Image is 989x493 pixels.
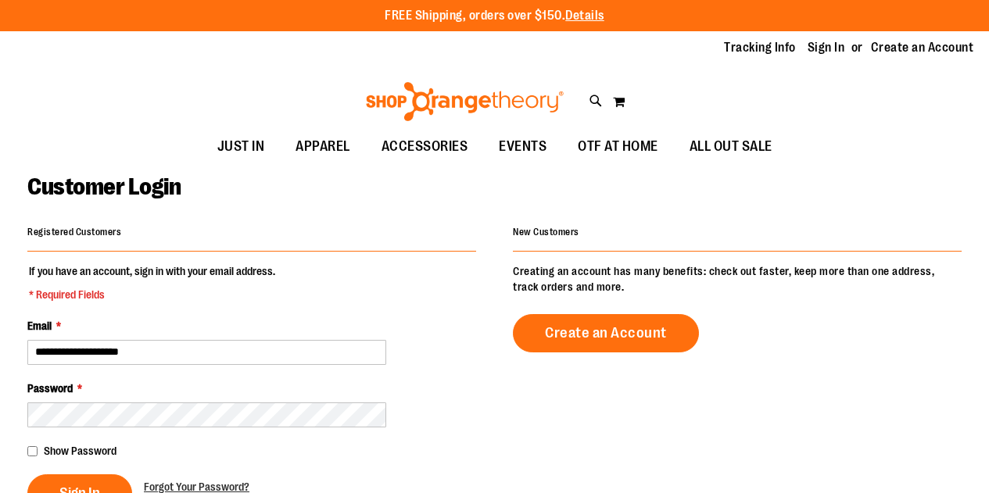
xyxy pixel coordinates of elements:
[296,129,350,164] span: APPAREL
[545,324,667,341] span: Create an Account
[385,7,604,25] p: FREE Shipping, orders over $150.
[513,314,699,352] a: Create an Account
[144,480,249,493] span: Forgot Your Password?
[217,129,265,164] span: JUST IN
[690,129,772,164] span: ALL OUT SALE
[27,263,277,302] legend: If you have an account, sign in with your email address.
[364,82,566,121] img: Shop Orangetheory
[565,9,604,23] a: Details
[499,129,546,164] span: EVENTS
[513,227,579,238] strong: New Customers
[27,227,121,238] strong: Registered Customers
[29,287,275,302] span: * Required Fields
[808,39,845,56] a: Sign In
[578,129,658,164] span: OTF AT HOME
[513,263,962,295] p: Creating an account has many benefits: check out faster, keep more than one address, track orders...
[27,382,73,395] span: Password
[382,129,468,164] span: ACCESSORIES
[27,173,181,200] span: Customer Login
[44,445,116,457] span: Show Password
[27,320,52,332] span: Email
[871,39,974,56] a: Create an Account
[724,39,796,56] a: Tracking Info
